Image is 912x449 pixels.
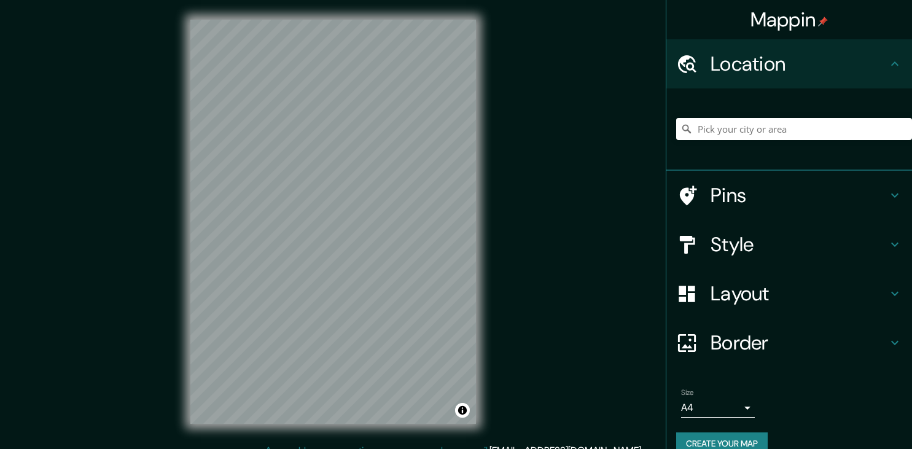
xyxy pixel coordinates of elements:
h4: Location [711,52,887,76]
input: Pick your city or area [676,118,912,140]
div: Location [666,39,912,88]
h4: Mappin [750,7,828,32]
div: Border [666,318,912,367]
div: Style [666,220,912,269]
img: pin-icon.png [818,17,828,26]
label: Size [681,388,694,398]
div: Pins [666,171,912,220]
div: Layout [666,269,912,318]
h4: Pins [711,183,887,208]
h4: Layout [711,281,887,306]
h4: Style [711,232,887,257]
button: Toggle attribution [455,403,470,418]
h4: Border [711,330,887,355]
iframe: Help widget launcher [803,401,898,435]
canvas: Map [190,20,476,424]
div: A4 [681,398,755,418]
